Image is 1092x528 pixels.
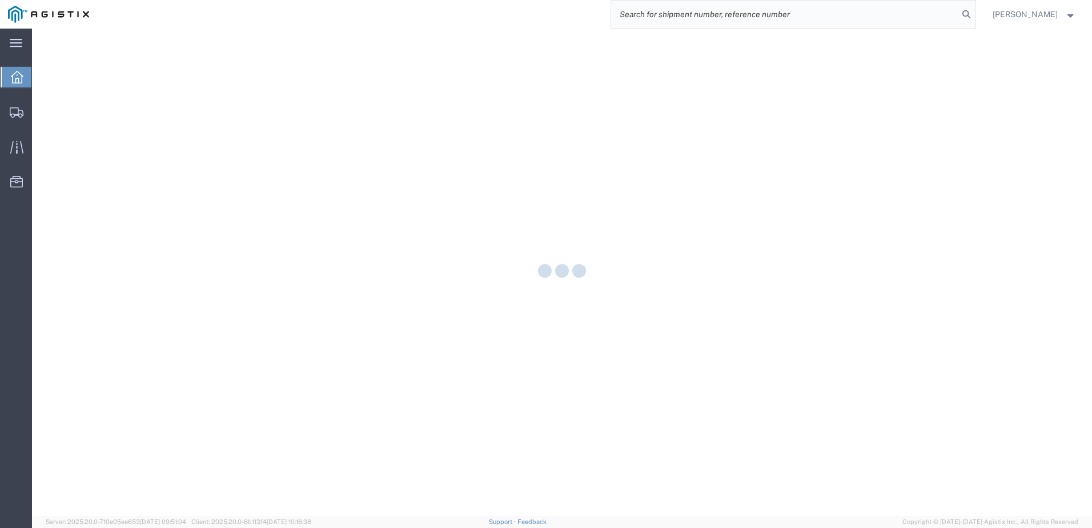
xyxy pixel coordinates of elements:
[46,518,186,525] span: Server: 2025.20.0-710e05ee653
[611,1,958,28] input: Search for shipment number, reference number
[902,517,1078,527] span: Copyright © [DATE]-[DATE] Agistix Inc., All Rights Reserved
[517,518,547,525] a: Feedback
[8,6,89,23] img: logo
[992,7,1077,21] button: [PERSON_NAME]
[489,518,517,525] a: Support
[191,518,311,525] span: Client: 2025.20.0-8b113f4
[993,8,1058,21] span: Justin Chao
[140,518,186,525] span: [DATE] 09:51:04
[267,518,311,525] span: [DATE] 10:16:38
